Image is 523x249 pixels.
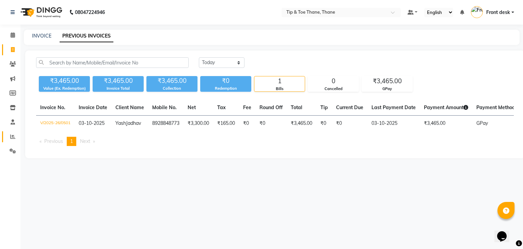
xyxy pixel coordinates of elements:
[320,104,328,111] span: Tip
[17,3,64,22] img: logo
[93,76,144,86] div: ₹3,465.00
[476,120,488,126] span: GPay
[184,116,213,132] td: ₹3,300.00
[217,104,226,111] span: Tax
[486,9,510,16] span: Front desk
[213,116,239,132] td: ₹165.00
[255,116,287,132] td: ₹0
[287,116,316,132] td: ₹3,465.00
[308,76,359,86] div: 0
[40,104,65,111] span: Invoice No.
[80,138,90,144] span: Next
[32,33,51,39] a: INVOICE
[75,3,105,22] b: 08047224946
[70,138,73,144] span: 1
[146,76,197,86] div: ₹3,465.00
[36,137,514,146] nav: Pagination
[152,104,177,111] span: Mobile No.
[476,104,522,111] span: Payment Methods
[371,104,416,111] span: Last Payment Date
[93,86,144,91] div: Invoice Total
[39,76,90,86] div: ₹3,465.00
[146,86,197,91] div: Collection
[39,86,90,91] div: Value (Ex. Redemption)
[367,116,420,132] td: 03-10-2025
[60,30,113,42] a: PREVIOUS INVOICES
[239,116,255,132] td: ₹0
[291,104,302,111] span: Total
[200,86,251,91] div: Redemption
[494,222,516,242] iframe: chat widget
[126,120,141,126] span: Jadhav
[254,86,305,92] div: Bills
[308,86,359,92] div: Cancelled
[44,138,63,144] span: Previous
[148,116,184,132] td: 8928848773
[188,104,196,111] span: Net
[362,86,412,92] div: GPay
[200,76,251,86] div: ₹0
[115,104,144,111] span: Client Name
[79,120,105,126] span: 03-10-2025
[115,120,126,126] span: Yash
[36,116,75,132] td: V/2025-26/0501
[316,116,332,132] td: ₹0
[424,104,468,111] span: Payment Amount
[259,104,283,111] span: Round Off
[332,116,367,132] td: ₹0
[254,76,305,86] div: 1
[243,104,251,111] span: Fee
[362,76,412,86] div: ₹3,465.00
[36,57,189,68] input: Search by Name/Mobile/Email/Invoice No
[420,116,472,132] td: ₹3,465.00
[336,104,363,111] span: Current Due
[471,6,483,18] img: Front desk
[79,104,107,111] span: Invoice Date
